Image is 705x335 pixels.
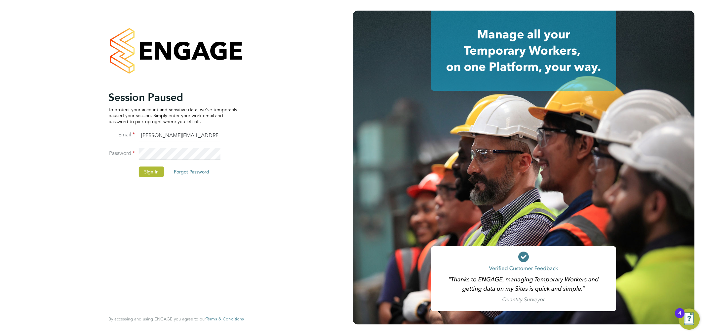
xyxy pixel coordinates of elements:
[108,316,244,322] span: By accessing and using ENGAGE you agree to our
[169,167,215,177] button: Forgot Password
[108,150,135,157] label: Password
[108,107,237,125] p: To protect your account and sensitive data, we've temporarily paused your session. Simply enter y...
[108,131,135,138] label: Email
[139,167,164,177] button: Sign In
[139,130,220,142] input: Enter your work email...
[108,91,237,104] h2: Session Paused
[678,313,681,322] div: 4
[679,309,700,330] button: Open Resource Center, 4 new notifications
[206,316,244,322] a: Terms & Conditions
